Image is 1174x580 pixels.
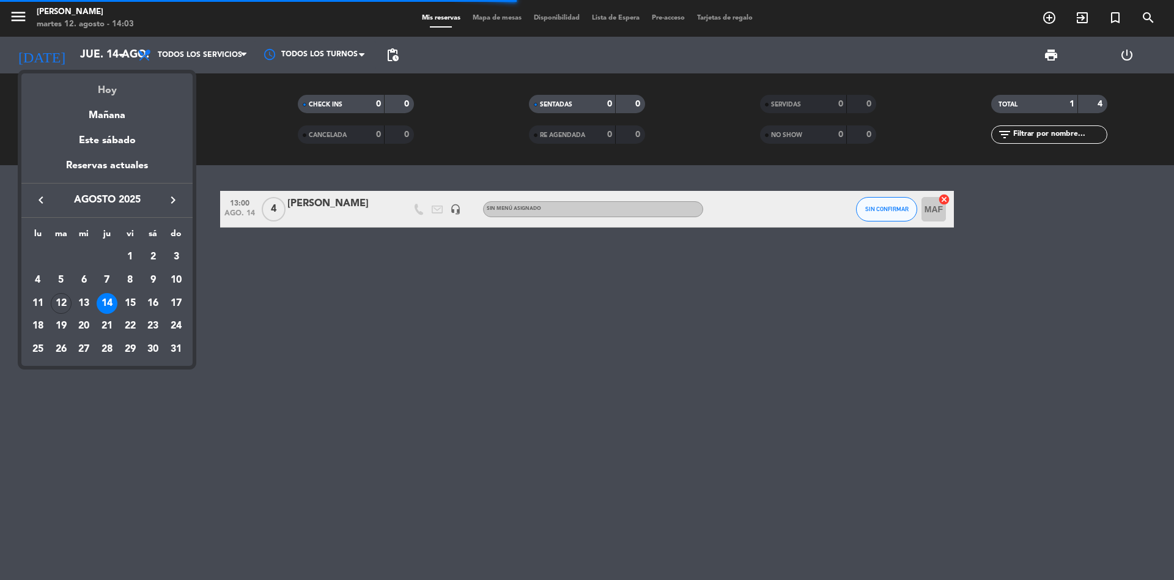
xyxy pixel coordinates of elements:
div: 17 [166,293,186,314]
td: 3 de agosto de 2025 [164,245,188,269]
th: martes [50,227,73,246]
td: 31 de agosto de 2025 [164,338,188,361]
td: 10 de agosto de 2025 [164,269,188,292]
div: 30 [142,339,163,360]
div: 27 [73,339,94,360]
td: 23 de agosto de 2025 [142,314,165,338]
th: jueves [95,227,119,246]
div: 8 [120,270,141,291]
td: 12 de agosto de 2025 [50,292,73,315]
td: 25 de agosto de 2025 [26,338,50,361]
button: keyboard_arrow_right [162,192,184,208]
td: 11 de agosto de 2025 [26,292,50,315]
div: 2 [142,247,163,267]
div: 26 [51,339,72,360]
div: 12 [51,293,72,314]
div: 4 [28,270,48,291]
td: 18 de agosto de 2025 [26,314,50,338]
div: 11 [28,293,48,314]
td: 1 de agosto de 2025 [119,245,142,269]
div: 29 [120,339,141,360]
div: 25 [28,339,48,360]
td: 13 de agosto de 2025 [72,292,95,315]
td: 26 de agosto de 2025 [50,338,73,361]
div: 5 [51,270,72,291]
td: 20 de agosto de 2025 [72,314,95,338]
td: 2 de agosto de 2025 [142,245,165,269]
div: 1 [120,247,141,267]
div: 31 [166,339,186,360]
th: lunes [26,227,50,246]
th: sábado [142,227,165,246]
td: 21 de agosto de 2025 [95,314,119,338]
td: 5 de agosto de 2025 [50,269,73,292]
div: Hoy [21,73,193,99]
div: 23 [142,316,163,336]
div: 28 [97,339,117,360]
td: 14 de agosto de 2025 [95,292,119,315]
td: 16 de agosto de 2025 [142,292,165,315]
div: 13 [73,293,94,314]
td: 7 de agosto de 2025 [95,269,119,292]
div: 18 [28,316,48,336]
td: 4 de agosto de 2025 [26,269,50,292]
div: 6 [73,270,94,291]
div: 14 [97,293,117,314]
td: 22 de agosto de 2025 [119,314,142,338]
div: Este sábado [21,124,193,158]
div: 16 [142,293,163,314]
div: 19 [51,316,72,336]
div: Mañana [21,99,193,124]
td: AGO. [26,245,119,269]
td: 30 de agosto de 2025 [142,338,165,361]
div: 15 [120,293,141,314]
button: keyboard_arrow_left [30,192,52,208]
div: 20 [73,316,94,336]
td: 19 de agosto de 2025 [50,314,73,338]
div: Reservas actuales [21,158,193,183]
td: 15 de agosto de 2025 [119,292,142,315]
td: 17 de agosto de 2025 [164,292,188,315]
td: 28 de agosto de 2025 [95,338,119,361]
div: 9 [142,270,163,291]
span: agosto 2025 [52,192,162,208]
div: 10 [166,270,186,291]
td: 27 de agosto de 2025 [72,338,95,361]
th: miércoles [72,227,95,246]
td: 9 de agosto de 2025 [142,269,165,292]
td: 29 de agosto de 2025 [119,338,142,361]
td: 24 de agosto de 2025 [164,314,188,338]
th: viernes [119,227,142,246]
div: 3 [166,247,186,267]
div: 21 [97,316,117,336]
i: keyboard_arrow_right [166,193,180,207]
th: domingo [164,227,188,246]
div: 22 [120,316,141,336]
td: 8 de agosto de 2025 [119,269,142,292]
td: 6 de agosto de 2025 [72,269,95,292]
i: keyboard_arrow_left [34,193,48,207]
div: 24 [166,316,186,336]
div: 7 [97,270,117,291]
